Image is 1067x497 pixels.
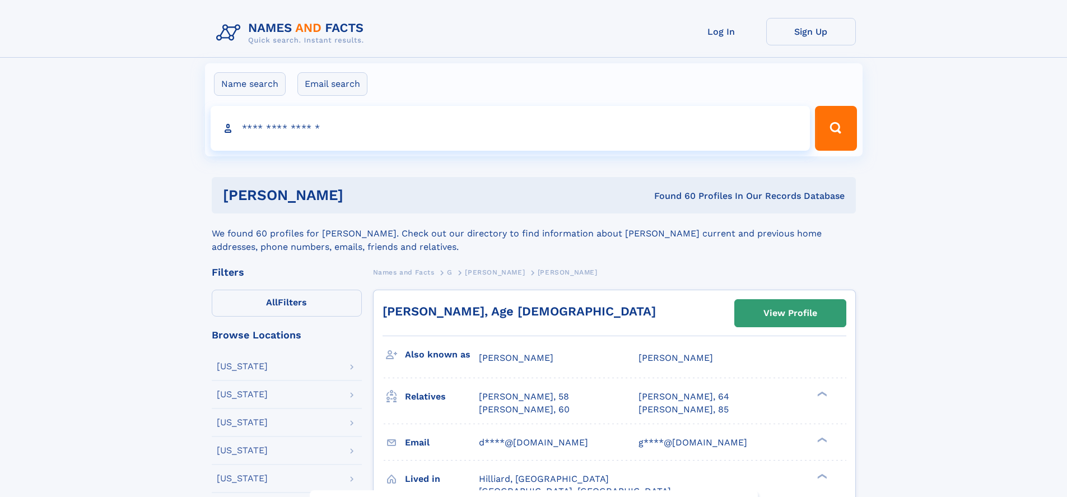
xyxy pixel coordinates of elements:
[217,362,268,371] div: [US_STATE]
[465,268,525,276] span: [PERSON_NAME]
[212,290,362,317] label: Filters
[266,297,278,308] span: All
[479,391,569,403] a: [PERSON_NAME], 58
[297,72,367,96] label: Email search
[735,300,846,327] a: View Profile
[447,268,453,276] span: G
[405,387,479,406] h3: Relatives
[639,391,729,403] a: [PERSON_NAME], 64
[223,188,499,202] h1: [PERSON_NAME]
[639,352,713,363] span: [PERSON_NAME]
[814,436,828,443] div: ❯
[479,403,570,416] a: [PERSON_NAME], 60
[212,213,856,254] div: We found 60 profiles for [PERSON_NAME]. Check out our directory to find information about [PERSON...
[814,391,828,398] div: ❯
[814,472,828,480] div: ❯
[212,18,373,48] img: Logo Names and Facts
[405,433,479,452] h3: Email
[405,345,479,364] h3: Also known as
[211,106,810,151] input: search input
[815,106,856,151] button: Search Button
[763,300,817,326] div: View Profile
[538,268,598,276] span: [PERSON_NAME]
[405,470,479,489] h3: Lived in
[217,474,268,483] div: [US_STATE]
[479,486,671,496] span: [GEOGRAPHIC_DATA], [GEOGRAPHIC_DATA]
[465,265,525,279] a: [PERSON_NAME]
[214,72,286,96] label: Name search
[498,190,845,202] div: Found 60 Profiles In Our Records Database
[766,18,856,45] a: Sign Up
[212,330,362,340] div: Browse Locations
[217,418,268,427] div: [US_STATE]
[677,18,766,45] a: Log In
[212,267,362,277] div: Filters
[479,473,609,484] span: Hilliard, [GEOGRAPHIC_DATA]
[217,390,268,399] div: [US_STATE]
[217,446,268,455] div: [US_STATE]
[373,265,435,279] a: Names and Facts
[639,403,729,416] a: [PERSON_NAME], 85
[479,352,553,363] span: [PERSON_NAME]
[447,265,453,279] a: G
[383,304,656,318] a: [PERSON_NAME], Age [DEMOGRAPHIC_DATA]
